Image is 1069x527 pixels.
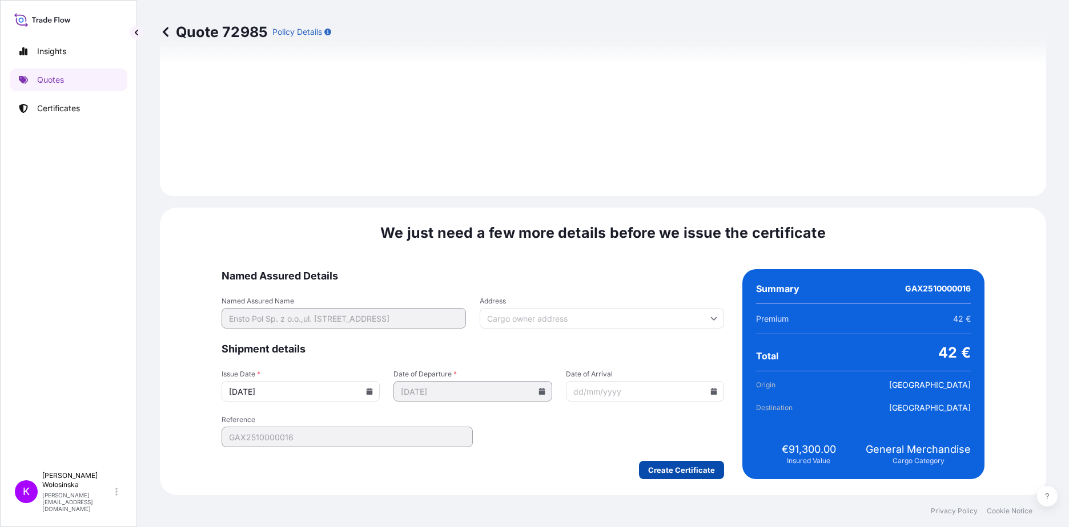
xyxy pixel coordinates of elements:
[10,40,127,63] a: Insights
[889,379,971,391] span: [GEOGRAPHIC_DATA]
[393,381,552,402] input: dd/mm/yyyy
[37,103,80,114] p: Certificates
[953,313,971,325] span: 42 €
[393,370,552,379] span: Date of Departure
[889,402,971,414] span: [GEOGRAPHIC_DATA]
[756,402,820,414] span: Destination
[37,74,64,86] p: Quotes
[222,415,473,424] span: Reference
[272,26,322,38] p: Policy Details
[756,379,820,391] span: Origin
[37,46,66,57] p: Insights
[905,283,971,294] span: GAX2510000016
[222,370,380,379] span: Issue Date
[987,506,1032,516] a: Cookie Notice
[480,297,724,306] span: Address
[566,381,724,402] input: dd/mm/yyyy
[938,343,971,362] span: 42 €
[380,224,826,242] span: We just need a few more details before we issue the certificate
[931,506,978,516] a: Privacy Policy
[222,427,473,447] input: Your internal reference
[10,97,127,120] a: Certificates
[787,456,830,465] span: Insured Value
[648,464,715,476] p: Create Certificate
[222,269,724,283] span: Named Assured Details
[566,370,724,379] span: Date of Arrival
[480,308,724,329] input: Cargo owner address
[222,381,380,402] input: dd/mm/yyyy
[756,350,778,362] span: Total
[222,297,466,306] span: Named Assured Name
[42,492,113,512] p: [PERSON_NAME][EMAIL_ADDRESS][DOMAIN_NAME]
[893,456,945,465] span: Cargo Category
[222,342,724,356] span: Shipment details
[639,461,724,479] button: Create Certificate
[866,443,971,456] span: General Merchandise
[23,486,30,497] span: K
[42,471,113,489] p: [PERSON_NAME] Wolosinska
[756,313,789,325] span: Premium
[160,23,268,41] p: Quote 72985
[782,443,836,456] span: €91,300.00
[756,283,799,294] span: Summary
[10,68,127,91] a: Quotes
